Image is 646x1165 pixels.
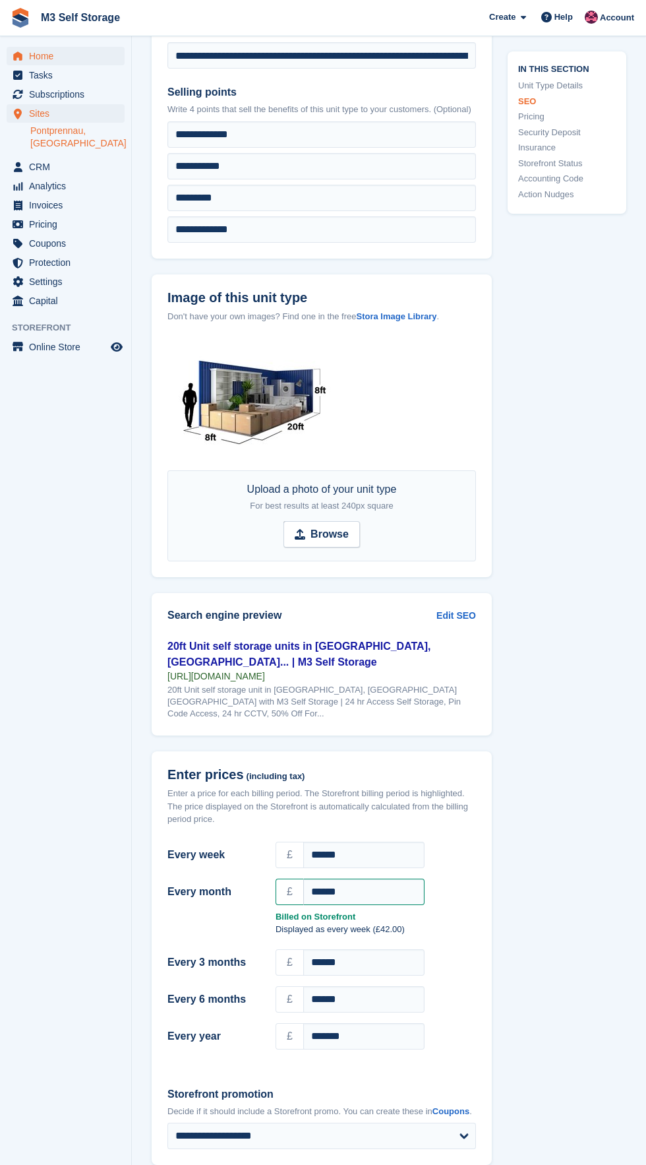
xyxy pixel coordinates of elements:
a: Accounting Code [518,173,616,186]
h2: Search engine preview [167,610,436,621]
input: Browse [283,521,360,548]
a: menu [7,234,125,253]
p: Displayed as every week (£42.00) [276,923,476,936]
a: Security Deposit [518,126,616,139]
a: SEO [518,95,616,108]
a: Stora Image Library [356,311,436,321]
span: CRM [29,158,108,176]
img: Nick Jones [585,11,598,24]
a: menu [7,215,125,234]
a: menu [7,177,125,195]
a: Pricing [518,111,616,124]
label: Storefront promotion [167,1086,476,1102]
div: 20ft Unit self storage unit in [GEOGRAPHIC_DATA], [GEOGRAPHIC_DATA] [GEOGRAPHIC_DATA] with M3 Sel... [167,684,476,720]
p: Write 4 points that sell the benefits of this unit type to your customers. (Optional) [167,103,476,116]
strong: Browse [310,526,349,542]
span: Coupons [29,234,108,253]
label: Every 6 months [167,992,260,1007]
span: Create [489,11,515,24]
a: Storefront Status [518,157,616,170]
span: (including tax) [247,772,305,782]
span: Enter prices [167,767,244,782]
p: Decide if it should include a Storefront promo. You can create these in . [167,1105,476,1118]
a: menu [7,104,125,123]
span: Subscriptions [29,85,108,104]
span: Storefront [12,321,131,334]
strong: Billed on Storefront [276,910,476,924]
label: Every month [167,884,260,900]
a: Edit SEO [436,609,476,623]
a: Pontprennau, [GEOGRAPHIC_DATA] [30,125,125,150]
span: For best results at least 240px square [250,501,394,511]
div: [URL][DOMAIN_NAME] [167,670,476,682]
span: Protection [29,253,108,272]
label: Image of this unit type [167,290,476,305]
span: Tasks [29,66,108,84]
a: menu [7,85,125,104]
div: Upload a photo of your unit type [247,482,397,513]
a: Action Nudges [518,188,616,201]
a: Unit Type Details [518,80,616,93]
span: Settings [29,272,108,291]
span: Pricing [29,215,108,234]
a: menu [7,47,125,65]
a: menu [7,272,125,291]
label: Every 3 months [167,955,260,970]
span: Sites [29,104,108,123]
span: Capital [29,292,108,310]
div: Enter a price for each billing period. The Storefront billing period is highlighted. The price di... [167,787,476,826]
label: Every week [167,847,260,863]
a: menu [7,338,125,356]
span: Help [554,11,573,24]
a: menu [7,158,125,176]
span: Invoices [29,196,108,214]
div: 20ft Unit self storage units in [GEOGRAPHIC_DATA], [GEOGRAPHIC_DATA]... | M3 Self Storage [167,639,476,670]
label: Every year [167,1028,260,1044]
span: Home [29,47,108,65]
div: Don't have your own images? Find one in the free . [167,310,476,323]
a: menu [7,66,125,84]
span: Online Store [29,338,108,356]
a: Insurance [518,142,616,155]
span: In this section [518,62,616,75]
a: menu [7,196,125,214]
img: stora-icon-8386f47178a22dfd0bd8f6a31ec36ba5ce8667c1dd55bd0f319d3a0aa187defe.svg [11,8,30,28]
span: Account [600,11,634,24]
a: Preview store [109,339,125,355]
a: Coupons [432,1106,469,1116]
a: menu [7,292,125,310]
span: Analytics [29,177,108,195]
a: M3 Self Storage [36,7,125,28]
img: 20-ft-container.jpg [167,339,336,466]
a: menu [7,253,125,272]
label: Selling points [167,84,476,100]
